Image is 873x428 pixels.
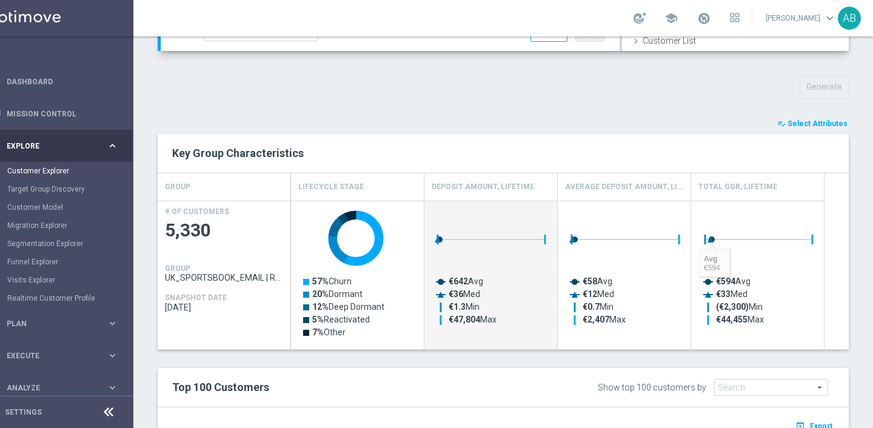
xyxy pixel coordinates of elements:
[664,12,678,25] span: school
[7,142,107,150] span: Explore
[776,117,849,130] button: playlist_add_check Select Attributes
[449,276,483,286] text: Avg
[449,302,466,312] tspan: €1.3
[312,327,346,337] text: Other
[7,352,107,359] span: Execute
[716,289,748,299] text: Med
[838,7,861,30] div: AB
[7,293,102,303] a: Realtime Customer Profile
[107,382,118,393] i: keyboard_arrow_right
[7,235,132,253] div: Segmentation Explorer
[7,162,132,180] div: Customer Explorer
[7,271,132,289] div: Visits Explorer
[7,257,102,267] a: Funnel Explorer
[583,302,614,312] text: Min
[7,384,107,392] span: Analyze
[7,239,102,249] a: Segmentation Explorer
[716,276,751,286] text: Avg
[7,202,102,212] a: Customer Model
[165,207,229,216] h4: # OF CUSTOMERS
[172,146,834,161] h2: Key Group Characteristics
[107,350,118,361] i: keyboard_arrow_right
[7,221,102,230] a: Migration Explorer
[583,315,626,324] text: Max
[7,253,132,271] div: Funnel Explorer
[312,302,384,312] text: Deep Dormant
[583,302,600,312] tspan: €0.7
[716,302,763,312] text: Min
[7,320,107,327] span: Plan
[716,276,736,286] tspan: €594
[7,216,132,235] div: Migration Explorer
[312,276,352,286] text: Churn
[583,276,612,286] text: Avg
[312,315,324,324] tspan: 5%
[565,176,683,198] h4: Average Deposit Amount, Lifetime
[449,276,468,286] tspan: €642
[7,65,118,98] a: Dashboard
[7,166,102,176] a: Customer Explorer
[312,302,329,312] tspan: 12%
[716,302,749,312] tspan: (€2,300)
[432,176,534,198] h4: Deposit Amount, Lifetime
[172,380,551,395] h2: Top 100 Customers
[7,198,132,216] div: Customer Model
[788,119,848,128] span: Select Attributes
[583,276,597,286] tspan: €58
[777,119,786,128] i: playlist_add_check
[449,302,480,312] text: Min
[158,201,291,349] div: Press SPACE to select this row.
[800,75,849,99] button: Generate
[449,289,463,299] tspan: €36
[823,12,837,25] span: keyboard_arrow_down
[716,289,731,299] tspan: €33
[7,275,102,285] a: Visits Explorer
[312,276,329,286] tspan: 57%
[165,303,284,312] span: 2025-08-19
[165,264,190,273] h4: GROUP
[598,383,706,393] div: Show top 100 customers by
[165,293,227,302] h4: SNAPSHOT DATE
[716,315,764,324] text: Max
[449,289,480,299] text: Med
[165,219,284,242] span: 5,330
[298,176,364,198] h4: Lifecycle Stage
[165,176,190,198] h4: GROUP
[449,315,481,324] tspan: €47,804
[643,36,696,45] span: Customer List
[583,289,614,299] text: Med
[7,180,132,198] div: Target Group Discovery
[7,289,132,307] div: Realtime Customer Profile
[449,315,497,324] text: Max
[107,318,118,329] i: keyboard_arrow_right
[583,289,597,299] tspan: €12
[7,98,118,130] a: Mission Control
[698,176,777,198] h4: Total GGR, Lifetime
[583,315,609,324] tspan: €2,407
[107,140,118,152] i: keyboard_arrow_right
[312,289,329,299] tspan: 20%
[312,327,324,337] tspan: 7%
[312,315,370,324] text: Reactivated
[7,184,102,194] a: Target Group Discovery
[5,409,42,416] a: Settings
[165,273,284,283] span: UK_SPORTSBOOK_EMAIL | Reactivation
[312,289,363,299] text: Dormant
[716,315,748,324] tspan: €44,455
[291,201,824,349] div: Press SPACE to select this row.
[764,9,838,27] a: [PERSON_NAME]keyboard_arrow_down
